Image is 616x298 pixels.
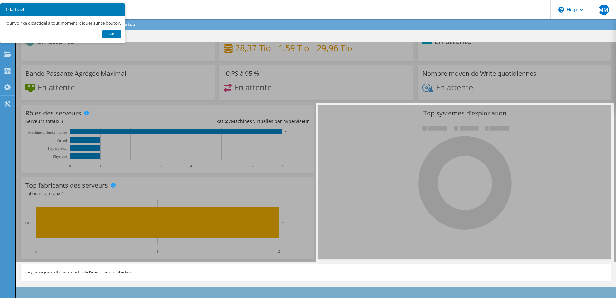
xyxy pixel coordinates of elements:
div: Ce graphique s'affichera à la fin de l'exécution du collecteur [21,264,611,281]
svg: \n [558,7,564,13]
span: Virtual [122,21,137,27]
h3: Didacticiel [4,7,121,12]
span: MM [599,5,609,15]
a: OK [102,30,121,38]
p: Pour voir ce didacticiel à tout moment, cliquez sur ce bouton. [4,20,121,26]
